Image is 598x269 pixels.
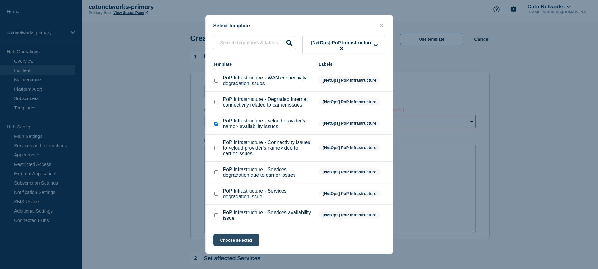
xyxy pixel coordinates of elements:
[223,188,313,199] p: PoP Infrastructure - Services degradation issue
[206,23,393,29] div: Select template
[223,167,313,178] p: PoP Infrastructure - Services degradation due to carrier issues
[223,140,313,156] p: PoP Infrastructure - Connectivity issues to <cloud provider's name> due to carrier issues
[214,192,218,196] input: PoP Infrastructure - Services degradation issue checkbox
[223,118,313,129] p: PoP Infrastructure - <cloud provider's name> availability issues
[319,120,381,127] span: [NetOps] PoP Infrastructure
[319,77,381,84] span: [NetOps] PoP Infrastructure
[223,210,313,221] p: PoP Infrastructure - Services availability issue
[214,100,218,104] input: PoP Infrastructure - Degraded Internet connectivity related to carrier issues checkbox
[223,75,313,86] p: PoP Infrastructure - WAN connectivity degradation issues
[319,168,381,175] span: [NetOps] PoP Infrastructure
[213,234,259,246] button: Choose selected
[214,170,218,174] input: PoP Infrastructure - Services degradation due to carrier issues checkbox
[223,97,313,108] p: PoP Infrastructure - Degraded Internet connectivity related to carrier issues
[214,122,218,126] input: PoP Infrastructure - <cloud provider's name> availability issues checkbox
[214,146,218,150] input: PoP Infrastructure - Connectivity issues to <cloud provider's name> due to carrier issues checkbox
[214,79,218,83] input: PoP Infrastructure - WAN connectivity degradation issues checkbox
[319,190,381,197] span: [NetOps] PoP Infrastructure
[309,40,374,50] span: [NetOps] PoP Infrastructure
[302,36,385,54] button: [NetOps] PoP Infrastructure
[213,36,296,49] input: Search templates & labels
[319,211,381,219] span: [NetOps] PoP Infrastructure
[319,144,381,151] span: [NetOps] PoP Infrastructure
[378,23,385,29] button: close button
[213,62,313,67] div: Template
[319,62,385,67] div: Labels
[319,98,381,105] span: [NetOps] PoP Infrastructure
[214,213,218,217] input: PoP Infrastructure - Services availability issue checkbox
